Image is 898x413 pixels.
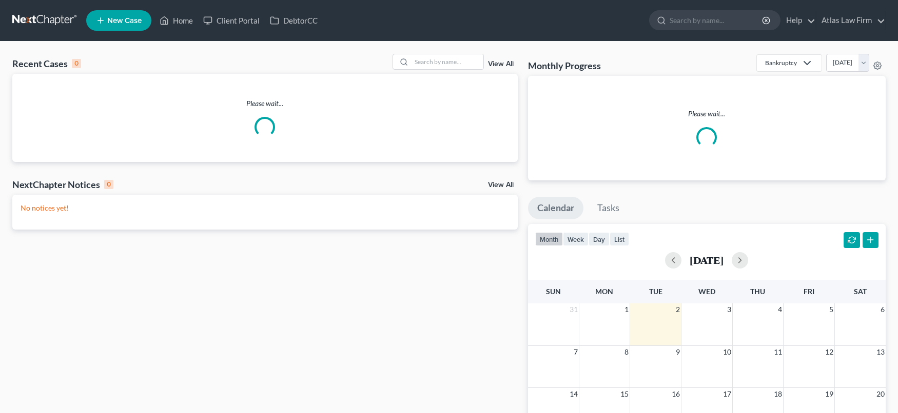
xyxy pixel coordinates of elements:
[104,180,113,189] div: 0
[671,388,681,400] span: 16
[528,197,583,219] a: Calendar
[773,346,783,358] span: 11
[726,303,732,316] span: 3
[21,203,510,213] p: No notices yet!
[875,346,886,358] span: 13
[816,11,885,30] a: Atlas Law Firm
[623,303,630,316] span: 1
[619,388,630,400] span: 15
[573,346,579,358] span: 7
[528,59,601,72] h3: Monthly Progress
[670,11,764,30] input: Search by name...
[781,11,815,30] a: Help
[722,346,732,358] span: 10
[880,303,886,316] span: 6
[828,303,834,316] span: 5
[750,287,765,296] span: Thu
[589,232,610,246] button: day
[412,54,483,69] input: Search by name...
[107,17,142,25] span: New Case
[546,287,561,296] span: Sun
[765,58,797,67] div: Bankruptcy
[804,287,814,296] span: Fri
[595,287,613,296] span: Mon
[675,346,681,358] span: 9
[265,11,323,30] a: DebtorCC
[563,232,589,246] button: week
[675,303,681,316] span: 2
[824,346,834,358] span: 12
[536,109,878,119] p: Please wait...
[623,346,630,358] span: 8
[198,11,265,30] a: Client Portal
[773,388,783,400] span: 18
[649,287,662,296] span: Tue
[569,303,579,316] span: 31
[610,232,629,246] button: list
[488,60,514,68] a: View All
[12,57,81,70] div: Recent Cases
[777,303,783,316] span: 4
[722,388,732,400] span: 17
[154,11,198,30] a: Home
[690,255,724,265] h2: [DATE]
[12,178,113,191] div: NextChapter Notices
[12,98,518,109] p: Please wait...
[569,388,579,400] span: 14
[875,388,886,400] span: 20
[535,232,563,246] button: month
[824,388,834,400] span: 19
[698,287,715,296] span: Wed
[588,197,629,219] a: Tasks
[72,59,81,68] div: 0
[854,287,867,296] span: Sat
[488,181,514,189] a: View All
